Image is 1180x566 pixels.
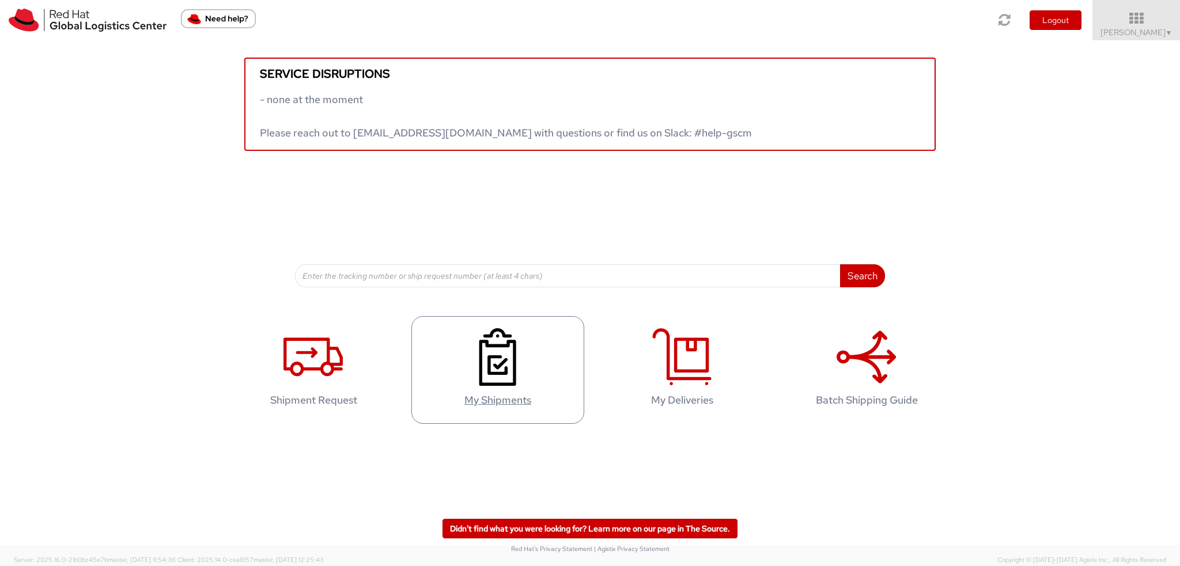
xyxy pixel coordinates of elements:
h4: My Deliveries [608,394,757,406]
a: Batch Shipping Guide [780,316,953,424]
h4: My Shipments [423,394,572,406]
span: [PERSON_NAME] [1100,27,1173,37]
span: Client: 2025.14.0-cea8157 [177,556,324,564]
a: | Agistix Privacy Statement [594,545,670,553]
span: Server: 2025.16.0-21b0bc45e7b [14,556,176,564]
span: ▼ [1166,28,1173,37]
a: Red Hat's Privacy Statement [511,545,592,553]
h4: Batch Shipping Guide [792,394,941,406]
span: Copyright © [DATE]-[DATE] Agistix Inc., All Rights Reserved [997,556,1166,565]
a: Didn't find what you were looking for? Learn more on our page in The Source. [442,519,737,538]
h4: Shipment Request [239,394,388,406]
button: Logout [1030,10,1081,30]
a: My Deliveries [596,316,769,424]
button: Need help? [181,9,256,28]
span: - none at the moment Please reach out to [EMAIL_ADDRESS][DOMAIN_NAME] with questions or find us o... [260,93,752,139]
span: master, [DATE] 11:54:36 [108,556,176,564]
input: Enter the tracking number or ship request number (at least 4 chars) [295,264,841,287]
span: master, [DATE] 12:25:43 [254,556,324,564]
button: Search [840,264,885,287]
a: My Shipments [411,316,584,424]
img: rh-logistics-00dfa346123c4ec078e1.svg [9,9,167,32]
a: Service disruptions - none at the moment Please reach out to [EMAIL_ADDRESS][DOMAIN_NAME] with qu... [244,58,936,151]
a: Shipment Request [227,316,400,424]
h5: Service disruptions [260,67,920,80]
